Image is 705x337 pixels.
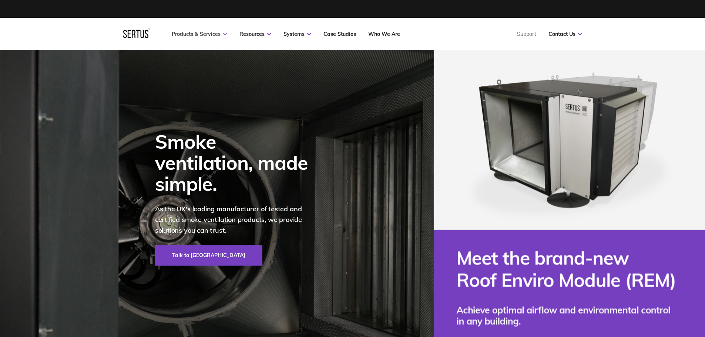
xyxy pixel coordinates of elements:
[548,31,582,37] a: Contact Us
[668,301,705,337] iframe: Chat Widget
[283,31,311,37] a: Systems
[323,31,356,37] a: Case Studies
[368,31,400,37] a: Who We Are
[517,31,536,37] a: Support
[155,131,318,195] div: Smoke ventilation, made simple.
[155,204,318,236] p: As the UK's leading manufacturer of tested and certified smoke ventilation products, we provide s...
[239,31,271,37] a: Resources
[172,31,227,37] a: Products & Services
[155,245,262,266] a: Talk to [GEOGRAPHIC_DATA]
